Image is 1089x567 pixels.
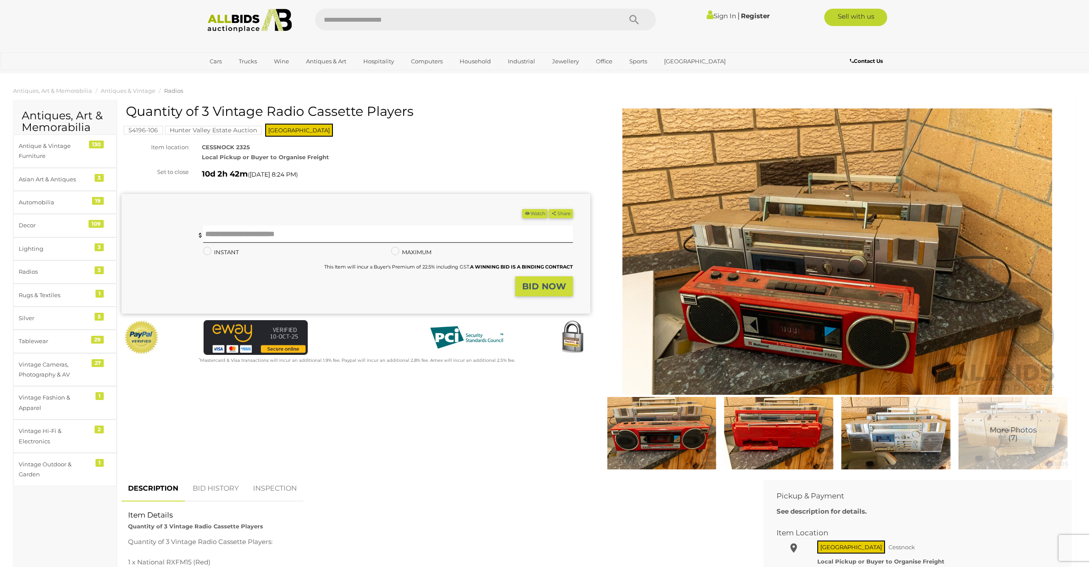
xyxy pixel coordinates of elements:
small: This Item will incur a Buyer's Premium of 22.5% including GST. [324,264,573,270]
label: MAXIMUM [391,247,431,257]
div: Silver [19,313,90,323]
a: Household [454,54,497,69]
li: Watch this item [522,209,547,218]
button: Share [549,209,572,218]
strong: CESSNOCK 2325 [202,144,250,151]
div: Antique & Vintage Furniture [19,141,90,161]
div: Automobilia [19,197,90,207]
img: Quantity of 3 Vintage Radio Cassette Players [605,397,718,469]
img: Secured by Rapid SSL [555,320,590,355]
a: [GEOGRAPHIC_DATA] [658,54,731,69]
div: 3 [95,266,104,274]
strong: Quantity of 3 Vintage Radio Cassette Players [128,523,263,530]
div: Item location [115,142,195,152]
div: 27 [92,359,104,367]
b: A WINNING BID IS A BINDING CONTRACT [470,264,573,270]
img: Quantity of 3 Vintage Radio Cassette Players [957,397,1069,469]
a: Antique & Vintage Furniture 130 [13,134,117,168]
div: 3 [95,243,104,251]
a: Office [590,54,618,69]
span: Cessnock [886,541,917,553]
img: Allbids.com.au [203,9,297,33]
p: Quantity of 3 Vintage Radio Cassette Players: [128,536,744,547]
a: Hospitality [358,54,400,69]
button: Search [612,9,656,30]
a: Rugs & Textiles 1 [13,284,117,307]
a: Decor 109 [13,214,117,237]
span: | [737,11,740,20]
a: Vintage Hi-Fi & Electronics 2 [13,420,117,453]
div: 1 [95,290,104,298]
a: Asian Art & Antiques 3 [13,168,117,191]
img: Quantity of 3 Vintage Radio Cassette Players [615,108,1059,395]
a: Vintage Cameras, Photography & AV 27 [13,353,117,387]
strong: Local Pickup or Buyer to Organise Freight [817,558,944,565]
div: Asian Art & Antiques [19,174,90,184]
a: Radios 3 [13,260,117,283]
a: DESCRIPTION [122,476,185,501]
div: Vintage Fashion & Apparel [19,393,90,413]
h2: Antiques, Art & Memorabilia [22,110,108,134]
a: Contact Us [850,56,885,66]
a: Lighting 3 [13,237,117,260]
span: [DATE] 8:24 PM [250,170,296,178]
img: PCI DSS compliant [423,320,510,355]
div: Lighting [19,244,90,254]
span: ( ) [248,171,298,178]
span: [GEOGRAPHIC_DATA] [817,541,885,554]
a: Register [741,12,770,20]
div: 19 [92,197,104,205]
span: More Photos (7) [990,426,1036,442]
h2: Item Details [128,511,744,519]
div: Rugs & Textiles [19,290,90,300]
a: Jewellery [546,54,585,69]
a: Computers [405,54,448,69]
strong: BID NOW [522,281,566,292]
span: [GEOGRAPHIC_DATA] [265,124,333,137]
a: Antiques, Art & Memorabilia [13,87,92,94]
a: Vintage Fashion & Apparel 1 [13,386,117,420]
img: Quantity of 3 Vintage Radio Cassette Players [839,397,952,469]
a: Silver 5 [13,307,117,330]
h2: Item Location [776,529,1046,537]
a: Antiques & Vintage [101,87,155,94]
button: BID NOW [515,276,573,297]
button: Watch [522,209,547,218]
h2: Pickup & Payment [776,492,1046,500]
div: 1 [95,459,104,467]
img: Official PayPal Seal [124,320,159,355]
strong: 10d 2h 42m [202,169,248,179]
div: 130 [89,141,104,148]
div: Decor [19,220,90,230]
div: Vintage Hi-Fi & Electronics [19,426,90,446]
div: Vintage Outdoor & Garden [19,459,90,480]
b: Contact Us [850,58,883,64]
div: Vintage Cameras, Photography & AV [19,360,90,380]
div: 3 [95,174,104,182]
a: Antiques & Art [300,54,352,69]
mark: 54196-106 [124,126,163,134]
a: Radios [164,87,183,94]
div: 2 [95,426,104,433]
div: 109 [89,220,104,228]
div: Set to close [115,167,195,177]
div: Radios [19,267,90,277]
a: 54196-106 [124,127,163,134]
a: Industrial [502,54,541,69]
a: INSPECTION [247,476,303,501]
div: Tablewear [19,336,90,346]
a: Sign In [707,12,736,20]
strong: Local Pickup or Buyer to Organise Freight [202,154,329,161]
div: 29 [91,336,104,344]
a: BID HISTORY [186,476,245,501]
small: Mastercard & Visa transactions will incur an additional 1.9% fee. Paypal will incur an additional... [199,357,515,363]
img: Quantity of 3 Vintage Radio Cassette Players [722,397,835,469]
label: INSTANT [203,247,239,257]
a: Vintage Outdoor & Garden 1 [13,453,117,486]
a: More Photos(7) [957,397,1069,469]
a: Automobilia 19 [13,191,117,214]
h1: Quantity of 3 Vintage Radio Cassette Players [126,104,588,118]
